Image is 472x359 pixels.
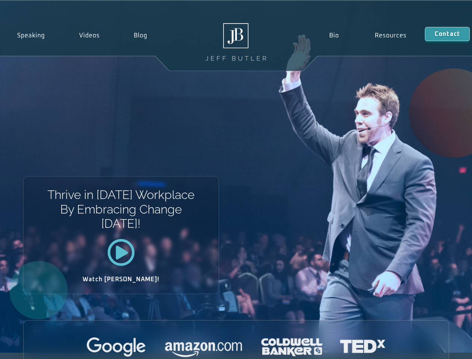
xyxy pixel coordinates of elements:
nav: Menu [311,27,425,44]
h1: Thrive in [DATE] Workplace By Embracing Change [DATE]! [47,188,195,231]
a: Bio [311,27,357,44]
h2: Watch [PERSON_NAME]! [50,276,192,282]
span: Contact [435,31,460,37]
a: Blog [117,27,164,44]
a: Contact [425,27,470,41]
a: Resources [357,27,425,44]
a: Videos [62,27,117,44]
